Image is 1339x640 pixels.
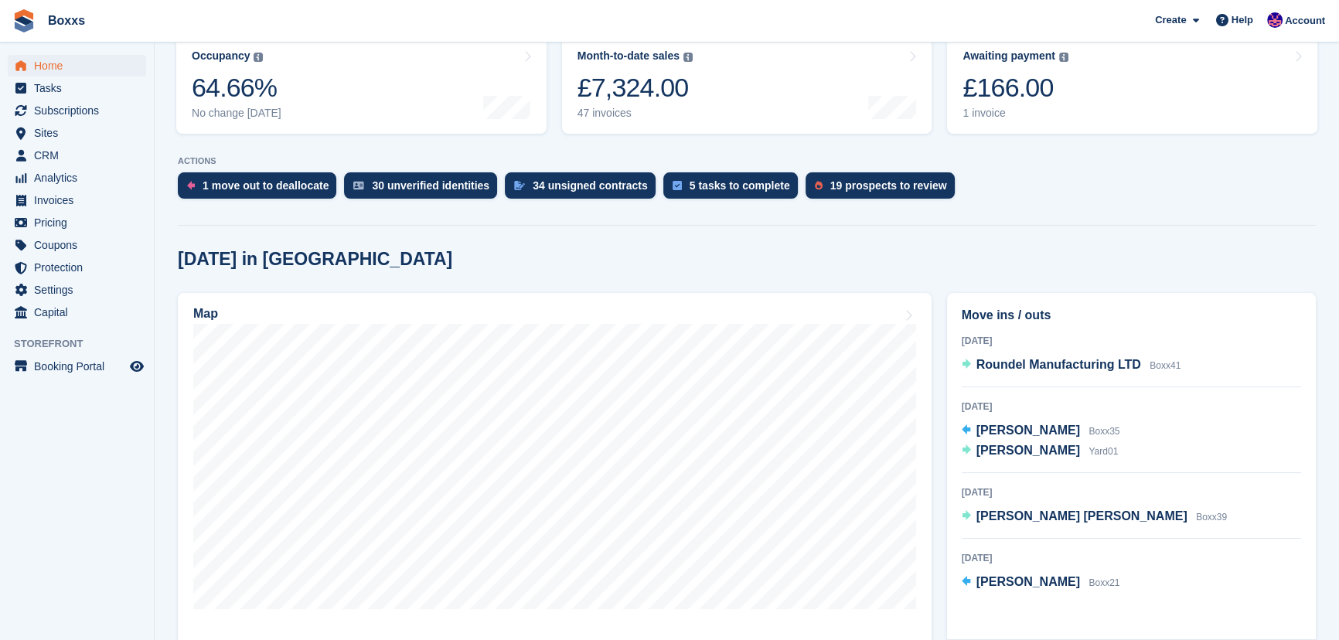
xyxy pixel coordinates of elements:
a: menu [8,301,146,323]
div: [DATE] [962,485,1301,499]
a: menu [8,100,146,121]
a: menu [8,234,146,256]
span: Invoices [34,189,127,211]
span: Protection [34,257,127,278]
div: 1 invoice [963,107,1068,120]
div: £166.00 [963,72,1068,104]
span: Home [34,55,127,77]
div: £7,324.00 [578,72,693,104]
span: [PERSON_NAME] [976,575,1080,588]
a: Awaiting payment £166.00 1 invoice [947,36,1317,134]
span: Account [1285,13,1325,29]
div: Month-to-date sales [578,49,680,63]
span: Create [1155,12,1186,28]
span: [PERSON_NAME] [976,444,1080,457]
a: Roundel Manufacturing LTD Boxx41 [962,356,1181,376]
img: stora-icon-8386f47178a22dfd0bd8f6a31ec36ba5ce8667c1dd55bd0f319d3a0aa187defe.svg [12,9,36,32]
a: [PERSON_NAME] Yard01 [962,441,1119,461]
a: Occupancy 64.66% No change [DATE] [176,36,547,134]
a: Boxxs [42,8,91,33]
span: Boxx21 [1089,577,1119,588]
span: [PERSON_NAME] [976,424,1080,437]
a: menu [8,145,146,166]
a: 30 unverified identities [344,172,505,206]
a: 5 tasks to complete [663,172,806,206]
a: 1 move out to deallocate [178,172,344,206]
img: task-75834270c22a3079a89374b754ae025e5fb1db73e45f91037f5363f120a921f8.svg [673,181,682,190]
h2: Move ins / outs [962,306,1301,325]
span: Help [1232,12,1253,28]
div: 34 unsigned contracts [533,179,648,192]
div: 30 unverified identities [372,179,489,192]
a: 34 unsigned contracts [505,172,663,206]
h2: [DATE] in [GEOGRAPHIC_DATA] [178,249,452,270]
div: [DATE] [962,551,1301,565]
img: prospect-51fa495bee0391a8d652442698ab0144808aea92771e9ea1ae160a38d050c398.svg [815,181,823,190]
span: Storefront [14,336,154,352]
span: CRM [34,145,127,166]
span: Roundel Manufacturing LTD [976,358,1141,371]
a: menu [8,122,146,144]
span: [PERSON_NAME] [PERSON_NAME] [976,509,1187,523]
a: [PERSON_NAME] Boxx21 [962,573,1120,593]
a: menu [8,257,146,278]
a: menu [8,77,146,99]
span: Coupons [34,234,127,256]
p: ACTIONS [178,156,1316,166]
a: menu [8,189,146,211]
div: 1 move out to deallocate [203,179,329,192]
a: Month-to-date sales £7,324.00 47 invoices [562,36,932,134]
div: Awaiting payment [963,49,1055,63]
a: menu [8,167,146,189]
div: [DATE] [962,334,1301,348]
div: 19 prospects to review [830,179,947,192]
span: Pricing [34,212,127,233]
span: Yard01 [1089,446,1118,457]
a: menu [8,212,146,233]
span: Subscriptions [34,100,127,121]
span: Tasks [34,77,127,99]
span: Boxx35 [1089,426,1119,437]
span: Settings [34,279,127,301]
h2: Map [193,307,218,321]
a: Preview store [128,357,146,376]
span: Capital [34,301,127,323]
a: menu [8,55,146,77]
a: [PERSON_NAME] [PERSON_NAME] Boxx39 [962,507,1227,527]
a: menu [8,356,146,377]
img: icon-info-grey-7440780725fd019a000dd9b08b2336e03edf1995a4989e88bcd33f0948082b44.svg [1059,53,1068,62]
img: icon-info-grey-7440780725fd019a000dd9b08b2336e03edf1995a4989e88bcd33f0948082b44.svg [683,53,693,62]
div: [DATE] [962,400,1301,414]
div: No change [DATE] [192,107,281,120]
div: 5 tasks to complete [690,179,790,192]
a: [PERSON_NAME] Boxx35 [962,421,1120,441]
img: move_outs_to_deallocate_icon-f764333ba52eb49d3ac5e1228854f67142a1ed5810a6f6cc68b1a99e826820c5.svg [187,181,195,190]
div: 47 invoices [578,107,693,120]
span: Analytics [34,167,127,189]
img: icon-info-grey-7440780725fd019a000dd9b08b2336e03edf1995a4989e88bcd33f0948082b44.svg [254,53,263,62]
span: Boxx39 [1196,512,1227,523]
img: Jamie Malcolm [1267,12,1283,28]
span: Boxx41 [1150,360,1181,371]
a: 19 prospects to review [806,172,963,206]
span: Sites [34,122,127,144]
div: 64.66% [192,72,281,104]
img: verify_identity-adf6edd0f0f0b5bbfe63781bf79b02c33cf7c696d77639b501bdc392416b5a36.svg [353,181,364,190]
div: Occupancy [192,49,250,63]
span: Booking Portal [34,356,127,377]
img: contract_signature_icon-13c848040528278c33f63329250d36e43548de30e8caae1d1a13099fd9432cc5.svg [514,181,525,190]
a: menu [8,279,146,301]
